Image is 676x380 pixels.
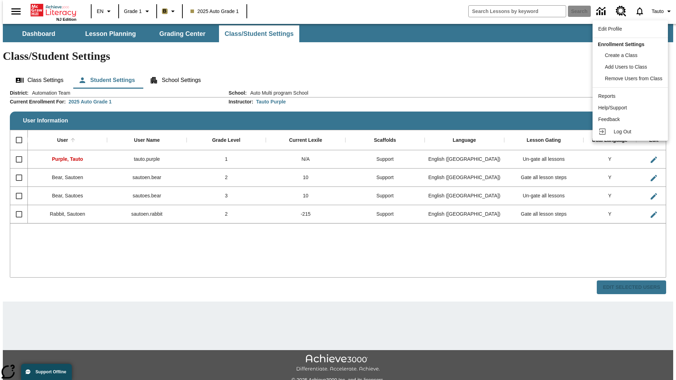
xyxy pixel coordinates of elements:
span: Create a Class [605,52,638,58]
span: Edit Profile [598,26,622,32]
span: Add Users to Class [605,64,647,70]
span: Log Out [614,129,631,134]
span: Enrollment Settings [598,42,644,47]
span: Reports [598,93,615,99]
span: Help/Support [598,105,627,110]
span: Feedback [598,116,620,122]
span: Remove Users from Class [605,76,662,81]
